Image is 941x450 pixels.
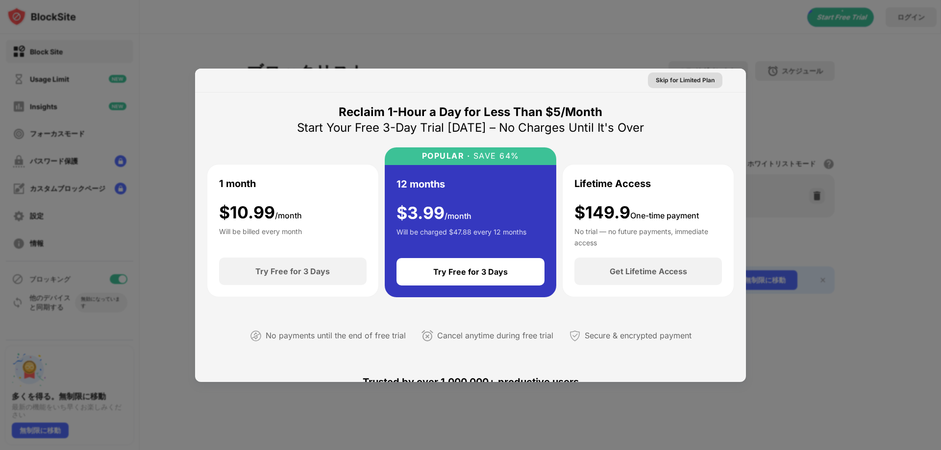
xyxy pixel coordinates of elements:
div: No payments until the end of free trial [266,329,406,343]
div: Start Your Free 3-Day Trial [DATE] – No Charges Until It's Over [297,120,644,136]
div: Lifetime Access [574,176,651,191]
div: Get Lifetime Access [610,266,687,276]
img: cancel-anytime [421,330,433,342]
div: $ 10.99 [219,203,302,223]
div: Will be charged $47.88 every 12 months [396,227,526,246]
div: $149.9 [574,203,699,223]
div: 12 months [396,177,445,191]
div: SAVE 64% [470,151,520,161]
div: Try Free for 3 Days [255,266,330,276]
span: /month [445,211,471,221]
div: No trial — no future payments, immediate access [574,226,722,246]
div: Secure & encrypted payment [585,329,692,343]
span: /month [275,211,302,220]
div: Skip for Limited Plan [656,75,715,85]
span: One-time payment [630,211,699,220]
img: secured-payment [569,330,581,342]
div: POPULAR · [422,151,470,161]
div: Reclaim 1-Hour a Day for Less Than $5/Month [339,104,602,120]
div: $ 3.99 [396,203,471,223]
div: Try Free for 3 Days [433,267,508,277]
img: not-paying [250,330,262,342]
div: Will be billed every month [219,226,302,246]
div: Trusted by over 1,000,000+ productive users [207,358,734,405]
div: Cancel anytime during free trial [437,329,553,343]
div: 1 month [219,176,256,191]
